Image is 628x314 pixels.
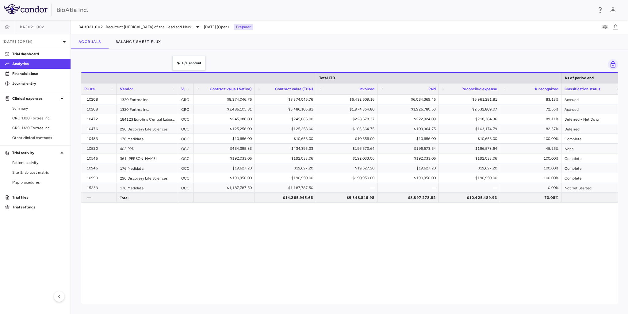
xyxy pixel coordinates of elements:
div: $1,974,354.80 [322,104,374,114]
span: CRO 1320 Fortrea Inc. [12,125,66,131]
p: [DATE] (Open) [2,39,61,45]
div: $1,187,787.50 [199,183,252,193]
span: Contract value (Trial) [275,87,313,91]
div: $190,950.00 [383,173,436,183]
p: Trial settings [12,204,66,210]
div: $19,627.20 [444,163,497,173]
span: Classification status [565,87,600,91]
div: Deferred - Net Down [561,114,623,124]
div: — [322,183,374,193]
div: $19,627.20 [260,163,313,173]
div: 296 Discovery Life Sciences [117,124,178,134]
div: — [444,183,497,193]
p: Journal entry [12,81,66,86]
div: $190,950.00 [322,173,374,183]
div: $10,656.00 [444,134,497,144]
span: Recurrent [MEDICAL_DATA] of the Head and Neck [106,24,192,30]
span: % recognized [534,87,558,91]
div: 10208 [87,104,114,114]
div: $192,033.06 [199,153,252,163]
div: CRO [178,95,193,104]
p: Trial activity [12,150,58,156]
div: $1,187,787.50 [260,183,313,193]
span: Reconciled expense [461,87,497,91]
span: BA3021.002 [20,25,45,29]
div: Complete [561,163,623,173]
div: Accrued [561,104,623,114]
span: Lock grid [605,59,618,70]
div: 10520 [87,144,114,153]
div: $8,374,046.76 [199,95,252,104]
div: $3,486,105.81 [260,104,313,114]
div: 100.00% [506,163,558,173]
span: Summary [12,106,66,111]
div: $192,033.06 [322,153,374,163]
div: 10546 [87,153,114,163]
div: $1,926,780.63 [383,104,436,114]
div: $6,034,369.45 [383,95,436,104]
div: $190,950.00 [444,173,497,183]
div: $190,950.00 [199,173,252,183]
div: $228,678.37 [322,114,374,124]
div: $2,532,809.07 [444,104,497,114]
div: $19,627.20 [322,163,374,173]
span: BA3021.002 [78,25,103,29]
div: 15233 [87,183,114,193]
div: $190,950.00 [260,173,313,183]
div: $10,656.00 [322,134,374,144]
div: 45.25% [506,144,558,153]
div: 10483 [87,134,114,144]
div: 83.13% [506,95,558,104]
span: Map procedures [12,180,66,185]
span: Invoiced [359,87,374,91]
div: $6,432,609.16 [322,95,374,104]
div: $245,086.00 [199,114,252,124]
div: $19,627.20 [199,163,252,173]
div: Complete [561,134,623,143]
div: 72.65% [506,104,558,114]
div: $10,656.00 [383,134,436,144]
div: $196,573.64 [383,144,436,153]
div: $103,364.75 [383,124,436,134]
div: $125,258.00 [260,124,313,134]
span: As of period end [565,76,594,80]
div: 73.08% [506,193,558,203]
div: $192,033.06 [260,153,313,163]
span: Vendor type [181,87,185,91]
div: 10476 [87,124,114,134]
div: OCC [178,173,193,183]
div: None [561,144,623,153]
div: 10208 [87,95,114,104]
p: Trial files [12,195,66,200]
div: $8,897,278.82 [383,193,436,203]
p: Clinical expenses [12,96,58,101]
div: $434,395.33 [260,144,313,153]
div: Complete [561,153,623,163]
div: 100.00% [506,173,558,183]
span: Total LTD [319,76,335,80]
div: $245,086.00 [260,114,313,124]
span: Site & lab cost matrix [12,170,66,175]
span: CRO 1320 Fortrea Inc. [12,115,66,121]
div: — [87,193,114,203]
button: Accruals [71,34,108,49]
div: $192,033.06 [444,153,497,163]
div: $3,486,105.81 [199,104,252,114]
div: $19,627.20 [383,163,436,173]
div: $434,395.33 [199,144,252,153]
span: Contract value (Native) [210,87,252,91]
div: $14,265,945.66 [260,193,313,203]
div: 176 Medidata [117,163,178,173]
span: Patient activity [12,160,66,165]
div: $9,348,846.98 [322,193,374,203]
div: CRO [178,104,193,114]
div: 100.00% [506,134,558,144]
div: $103,174.79 [444,124,497,134]
div: $222,924.09 [383,114,436,124]
div: $196,573.64 [322,144,374,153]
div: OCC [178,124,193,134]
div: Not Yet Started [561,183,623,192]
span: Vendor [120,87,133,91]
div: OCC [178,163,193,173]
div: 100.00% [506,153,558,163]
